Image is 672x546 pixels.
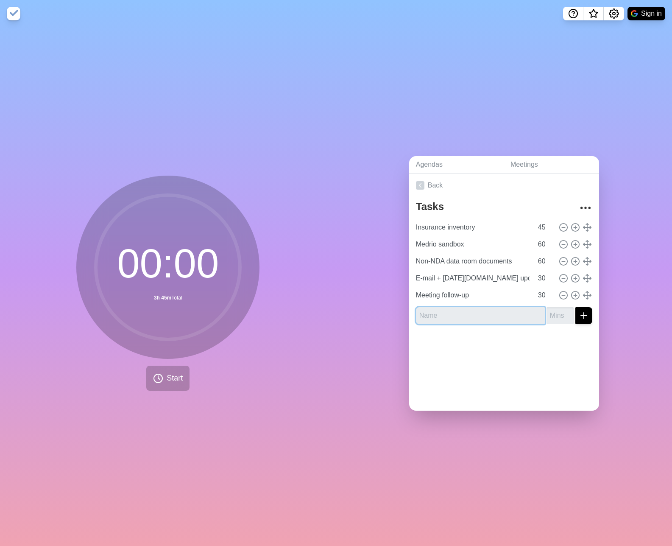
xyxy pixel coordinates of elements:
[409,174,599,197] a: Back
[535,270,555,287] input: Mins
[604,7,624,20] button: Settings
[504,156,599,174] a: Meetings
[7,7,20,20] img: timeblocks logo
[535,219,555,236] input: Mins
[409,156,504,174] a: Agendas
[146,366,190,391] button: Start
[416,307,545,324] input: Name
[413,236,533,253] input: Name
[583,7,604,20] button: What’s new
[631,10,638,17] img: google logo
[413,270,533,287] input: Name
[535,253,555,270] input: Mins
[577,199,594,216] button: More
[413,219,533,236] input: Name
[167,372,183,384] span: Start
[563,7,583,20] button: Help
[413,253,533,270] input: Name
[547,307,574,324] input: Mins
[535,287,555,304] input: Mins
[535,236,555,253] input: Mins
[627,7,665,20] button: Sign in
[413,287,533,304] input: Name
